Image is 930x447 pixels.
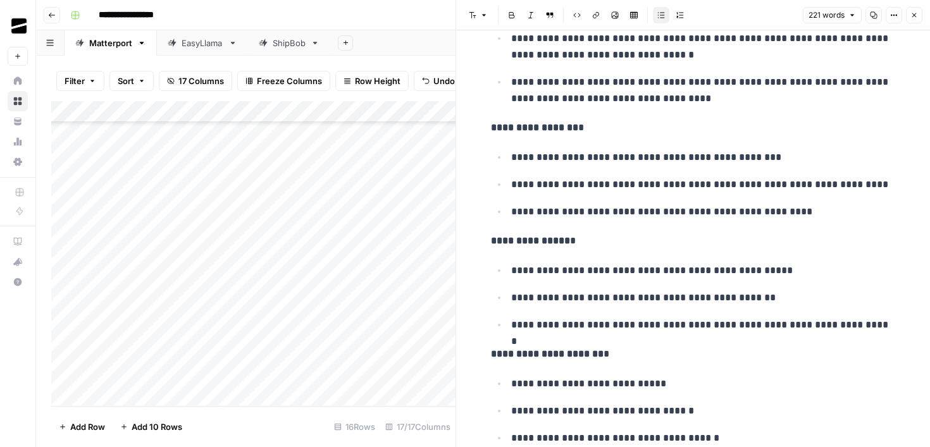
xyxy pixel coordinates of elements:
[118,75,134,87] span: Sort
[159,71,232,91] button: 17 Columns
[335,71,409,91] button: Row Height
[89,37,132,49] div: Matterport
[65,75,85,87] span: Filter
[51,417,113,437] button: Add Row
[809,9,845,21] span: 221 words
[182,37,223,49] div: EasyLlama
[56,71,104,91] button: Filter
[414,71,463,91] button: Undo
[803,7,862,23] button: 221 words
[8,10,28,42] button: Workspace: OGM
[380,417,456,437] div: 17/17 Columns
[113,417,190,437] button: Add 10 Rows
[8,111,28,132] a: Your Data
[157,30,248,56] a: EasyLlama
[433,75,455,87] span: Undo
[8,152,28,172] a: Settings
[8,252,28,272] button: What's new?
[273,37,306,49] div: ShipBob
[8,231,28,252] a: AirOps Academy
[65,30,157,56] a: Matterport
[8,91,28,111] a: Browse
[8,132,28,152] a: Usage
[8,272,28,292] button: Help + Support
[329,417,380,437] div: 16 Rows
[178,75,224,87] span: 17 Columns
[8,15,30,37] img: OGM Logo
[355,75,400,87] span: Row Height
[8,252,27,271] div: What's new?
[248,30,330,56] a: ShipBob
[109,71,154,91] button: Sort
[237,71,330,91] button: Freeze Columns
[70,420,105,433] span: Add Row
[132,420,182,433] span: Add 10 Rows
[8,71,28,91] a: Home
[257,75,322,87] span: Freeze Columns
